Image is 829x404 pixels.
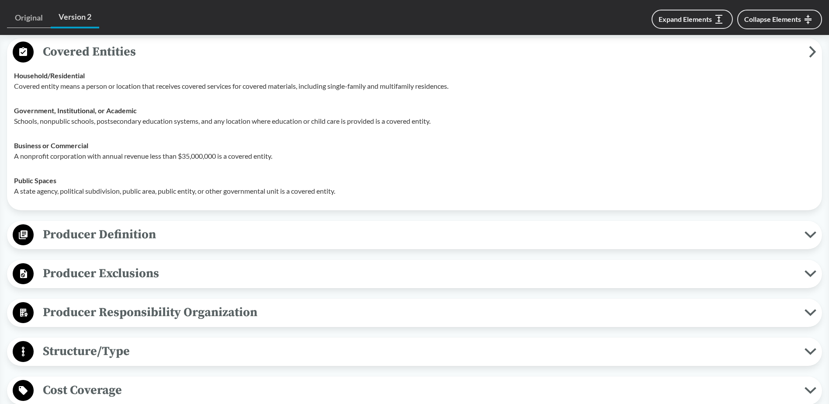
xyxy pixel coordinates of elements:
[14,141,88,150] strong: Business or Commercial
[10,380,819,402] button: Cost Coverage
[14,151,815,161] p: A nonprofit corporation with annual revenue less than $35,000,000 is a covered entity.
[10,224,819,246] button: Producer Definition
[34,380,805,400] span: Cost Coverage
[7,8,51,28] a: Original
[10,341,819,363] button: Structure/Type
[34,225,805,244] span: Producer Definition
[737,10,822,29] button: Collapse Elements
[14,116,815,126] p: Schools, nonpublic schools, postsecondary education systems, and any location where education or ...
[34,303,805,322] span: Producer Responsibility Organization
[34,341,805,361] span: Structure/Type
[652,10,733,29] button: Expand Elements
[51,7,99,28] a: Version 2
[10,263,819,285] button: Producer Exclusions
[14,186,815,196] p: A state agency, political subdivision, public area, public entity, or other governmental unit is ...
[34,264,805,283] span: Producer Exclusions
[10,41,819,63] button: Covered Entities
[14,176,56,185] strong: Public Spaces
[10,302,819,324] button: Producer Responsibility Organization
[14,71,85,80] strong: Household/​Residential
[14,106,137,115] strong: Government, Institutional, or Academic
[34,42,809,62] span: Covered Entities
[14,81,815,91] p: Covered entity means a person or location that receives covered services for covered materials, i...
